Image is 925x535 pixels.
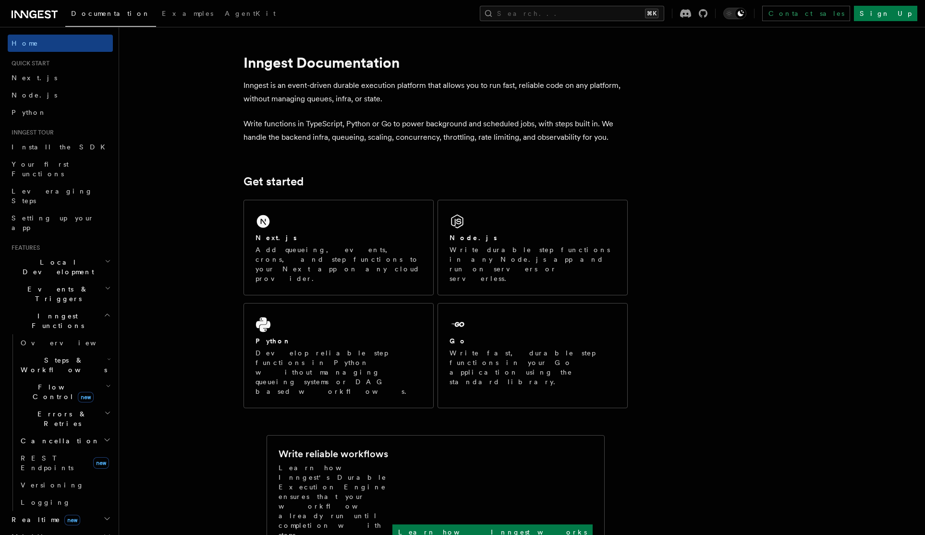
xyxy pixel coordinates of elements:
[279,447,388,461] h2: Write reliable workflows
[8,334,113,511] div: Inngest Functions
[21,454,73,472] span: REST Endpoints
[17,476,113,494] a: Versioning
[450,348,616,387] p: Write fast, durable step functions in your Go application using the standard library.
[480,6,664,21] button: Search...⌘K
[8,254,113,280] button: Local Development
[8,284,105,304] span: Events & Triggers
[17,334,113,352] a: Overview
[17,378,113,405] button: Flow Controlnew
[256,348,422,396] p: Develop reliable step functions in Python without managing queueing systems or DAG based workflows.
[12,214,94,231] span: Setting up your app
[256,336,291,346] h2: Python
[17,450,113,476] a: REST Endpointsnew
[8,138,113,156] a: Install the SDK
[8,60,49,67] span: Quick start
[12,91,57,99] span: Node.js
[8,35,113,52] a: Home
[8,104,113,121] a: Python
[645,9,658,18] kbd: ⌘K
[8,307,113,334] button: Inngest Functions
[8,209,113,236] a: Setting up your app
[8,86,113,104] a: Node.js
[93,457,109,469] span: new
[65,3,156,27] a: Documentation
[243,175,304,188] a: Get started
[8,311,104,330] span: Inngest Functions
[162,10,213,17] span: Examples
[78,392,94,402] span: new
[243,303,434,408] a: PythonDevelop reliable step functions in Python without managing queueing systems or DAG based wo...
[12,109,47,116] span: Python
[17,436,100,446] span: Cancellation
[438,200,628,295] a: Node.jsWrite durable step functions in any Node.js app and run on servers or serverless.
[21,339,120,347] span: Overview
[12,160,69,178] span: Your first Functions
[17,382,106,401] span: Flow Control
[156,3,219,26] a: Examples
[17,494,113,511] a: Logging
[225,10,276,17] span: AgentKit
[723,8,746,19] button: Toggle dark mode
[71,10,150,17] span: Documentation
[450,233,497,243] h2: Node.js
[256,233,297,243] h2: Next.js
[8,257,105,277] span: Local Development
[8,280,113,307] button: Events & Triggers
[8,129,54,136] span: Inngest tour
[8,156,113,182] a: Your first Functions
[12,74,57,82] span: Next.js
[8,511,113,528] button: Realtimenew
[243,200,434,295] a: Next.jsAdd queueing, events, crons, and step functions to your Next app on any cloud provider.
[64,515,80,525] span: new
[8,69,113,86] a: Next.js
[8,515,80,524] span: Realtime
[17,405,113,432] button: Errors & Retries
[12,187,93,205] span: Leveraging Steps
[450,245,616,283] p: Write durable step functions in any Node.js app and run on servers or serverless.
[8,244,40,252] span: Features
[243,79,628,106] p: Inngest is an event-driven durable execution platform that allows you to run fast, reliable code ...
[17,409,104,428] span: Errors & Retries
[17,352,113,378] button: Steps & Workflows
[219,3,281,26] a: AgentKit
[12,143,111,151] span: Install the SDK
[21,481,84,489] span: Versioning
[12,38,38,48] span: Home
[762,6,850,21] a: Contact sales
[256,245,422,283] p: Add queueing, events, crons, and step functions to your Next app on any cloud provider.
[450,336,467,346] h2: Go
[21,499,71,506] span: Logging
[17,432,113,450] button: Cancellation
[854,6,917,21] a: Sign Up
[438,303,628,408] a: GoWrite fast, durable step functions in your Go application using the standard library.
[243,54,628,71] h1: Inngest Documentation
[8,182,113,209] a: Leveraging Steps
[17,355,107,375] span: Steps & Workflows
[243,117,628,144] p: Write functions in TypeScript, Python or Go to power background and scheduled jobs, with steps bu...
